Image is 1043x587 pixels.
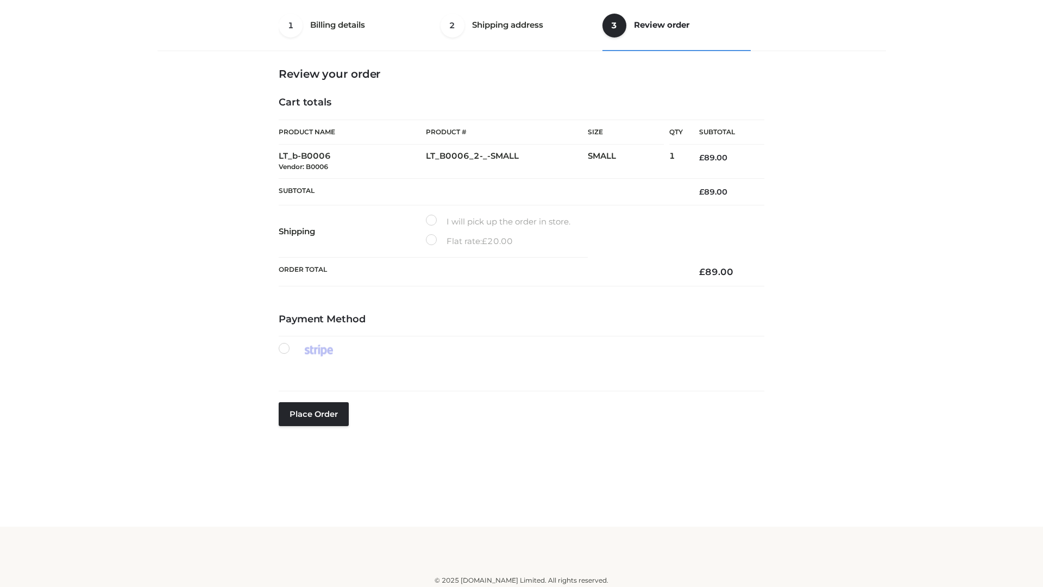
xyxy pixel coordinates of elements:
span: £ [699,153,704,163]
h4: Payment Method [279,314,764,326]
td: 1 [669,145,683,179]
td: LT_B0006_2-_-SMALL [426,145,588,179]
bdi: 89.00 [699,187,727,197]
th: Subtotal [683,120,764,145]
label: Flat rate: [426,234,513,248]
div: © 2025 [DOMAIN_NAME] Limited. All rights reserved. [161,575,882,586]
th: Size [588,120,664,145]
bdi: 20.00 [482,236,513,246]
h4: Cart totals [279,97,764,109]
span: £ [482,236,487,246]
label: I will pick up the order in store. [426,215,570,229]
th: Order Total [279,258,683,286]
th: Qty [669,120,683,145]
button: Place order [279,402,349,426]
span: £ [699,187,704,197]
td: SMALL [588,145,669,179]
bdi: 89.00 [699,266,733,277]
th: Shipping [279,205,426,258]
h3: Review your order [279,67,764,80]
th: Product # [426,120,588,145]
span: £ [699,266,705,277]
th: Product Name [279,120,426,145]
td: LT_b-B0006 [279,145,426,179]
th: Subtotal [279,178,683,205]
bdi: 89.00 [699,153,727,163]
small: Vendor: B0006 [279,163,328,171]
